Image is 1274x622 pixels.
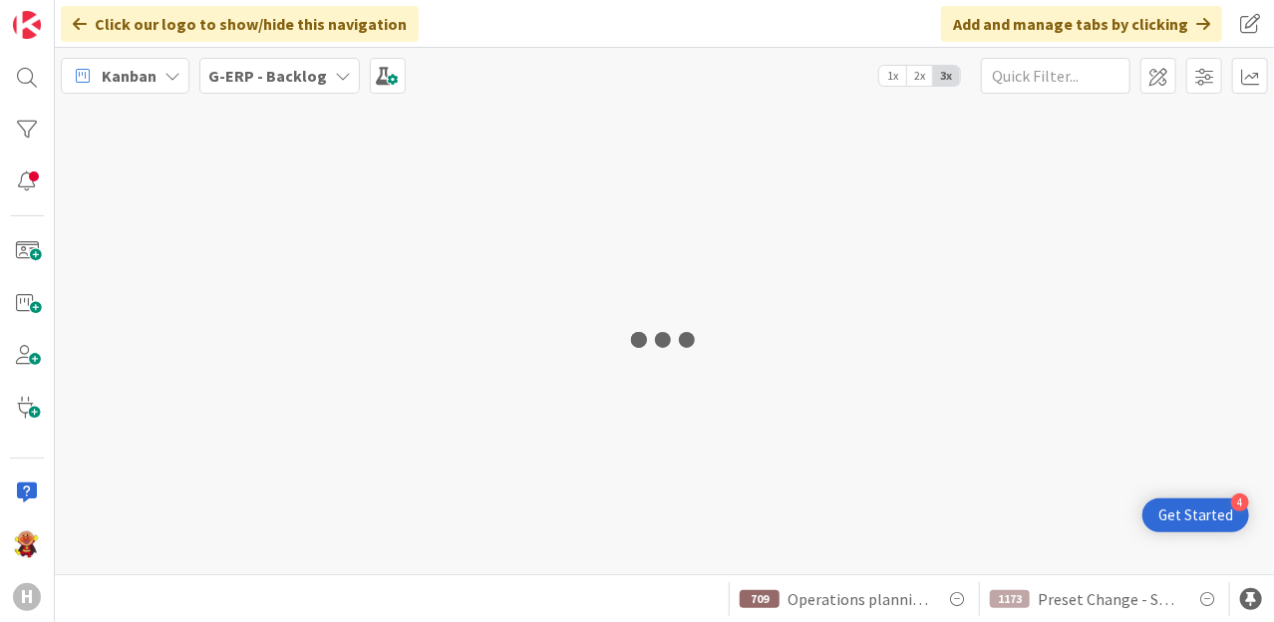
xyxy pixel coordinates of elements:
[1231,493,1249,511] div: 4
[933,66,960,86] span: 3x
[788,587,929,611] span: Operations planning board Changing operations to external via Multiselect CD_011_HUISCH_Internal ...
[990,590,1030,608] div: 1173
[879,66,906,86] span: 1x
[208,66,327,86] b: G-ERP - Backlog
[13,11,41,39] img: Visit kanbanzone.com
[981,58,1130,94] input: Quick Filter...
[13,530,41,558] img: LC
[1038,587,1179,611] span: Preset Change - Shipping in Shipping Schedule
[1158,505,1233,525] div: Get Started
[740,590,780,608] div: 709
[13,583,41,611] div: H
[102,64,157,88] span: Kanban
[906,66,933,86] span: 2x
[941,6,1222,42] div: Add and manage tabs by clicking
[61,6,419,42] div: Click our logo to show/hide this navigation
[1142,498,1249,532] div: Open Get Started checklist, remaining modules: 4
[109,3,158,27] span: Support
